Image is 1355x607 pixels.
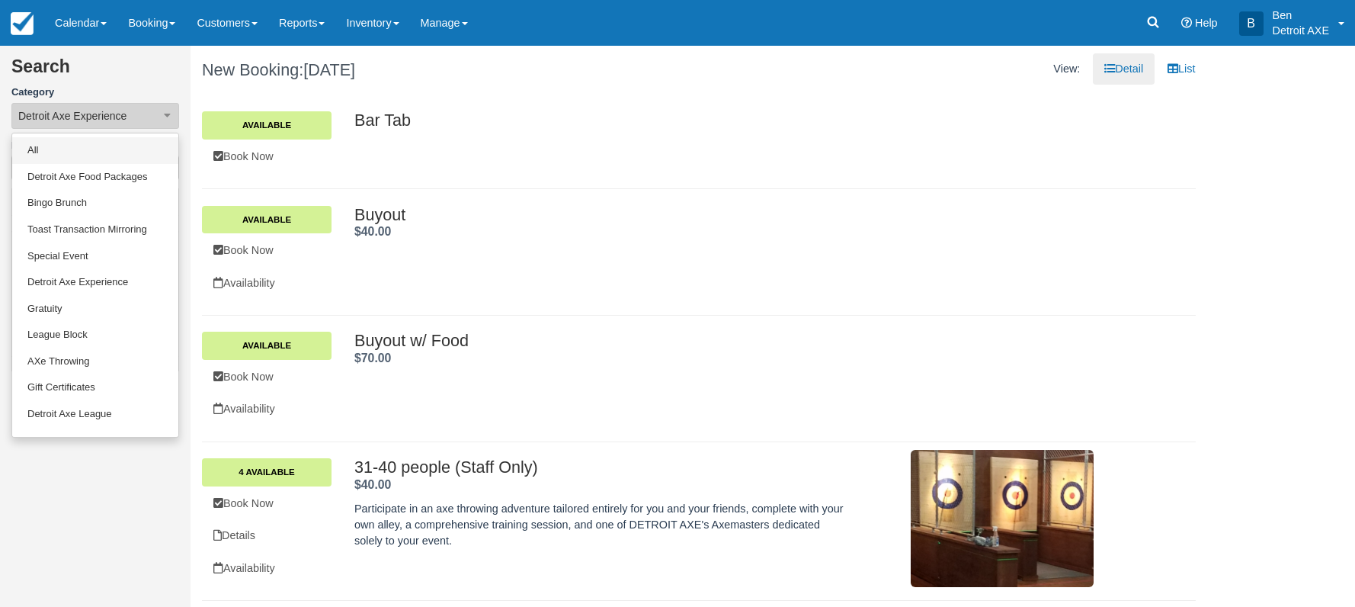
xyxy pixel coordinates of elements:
h2: Search [11,57,179,85]
img: checkfront-main-nav-mini-logo.png [11,12,34,35]
span: $40.00 [354,478,391,491]
h2: 31-40 people (Staff Only) [354,458,847,477]
a: AXe Throwing [12,348,178,375]
h2: Buyout [354,206,1094,224]
p: Ben [1273,8,1329,23]
a: Detroit Axe League [12,401,178,428]
li: View: [1042,53,1091,85]
div: B [1239,11,1264,36]
a: Book Now [202,141,332,172]
a: Available [202,332,332,359]
h2: Bar Tab [354,111,1094,130]
a: Gift Certificates [12,374,178,401]
a: Darts Detroit Experience [12,428,178,454]
span: Detroit Axe Experience [18,108,127,124]
a: Availability [202,268,332,299]
p: Detroit AXE [1273,23,1329,38]
a: Gratuity [12,296,178,323]
a: Detroit Axe Food Packages [12,164,178,191]
strong: Price: $70 [354,352,391,365]
span: $70.00 [354,352,391,365]
img: M5-2 [911,450,1094,587]
a: Detail [1093,53,1155,85]
a: List [1156,53,1206,85]
h1: New Booking: [202,61,687,79]
a: Toast Transaction Mirroring [12,217,178,243]
h2: Buyout w/ Food [354,332,1094,350]
span: Help [1195,17,1218,29]
a: Availability [202,553,332,584]
a: Available [202,206,332,233]
p: Participate in an axe throwing adventure tailored entirely for you and your friends, complete wit... [354,501,847,548]
i: Help [1181,18,1192,28]
a: Detroit Axe Experience [12,269,178,296]
a: Availability [202,393,332,425]
strong: Price: $40 [354,478,391,491]
a: Book Now [202,488,332,519]
a: League Block [12,322,178,348]
a: 4 Available [202,458,332,486]
a: Book Now [202,235,332,266]
span: [DATE] [303,60,355,79]
a: Available [202,111,332,139]
a: Special Event [12,243,178,270]
a: Bingo Brunch [12,190,178,217]
a: Book Now [202,361,332,393]
button: Detroit Axe Experience [11,103,179,129]
strong: Price: $40 [354,225,391,238]
a: All [12,137,178,164]
label: Category [11,85,179,100]
a: Details [202,520,332,551]
span: $40.00 [354,225,391,238]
